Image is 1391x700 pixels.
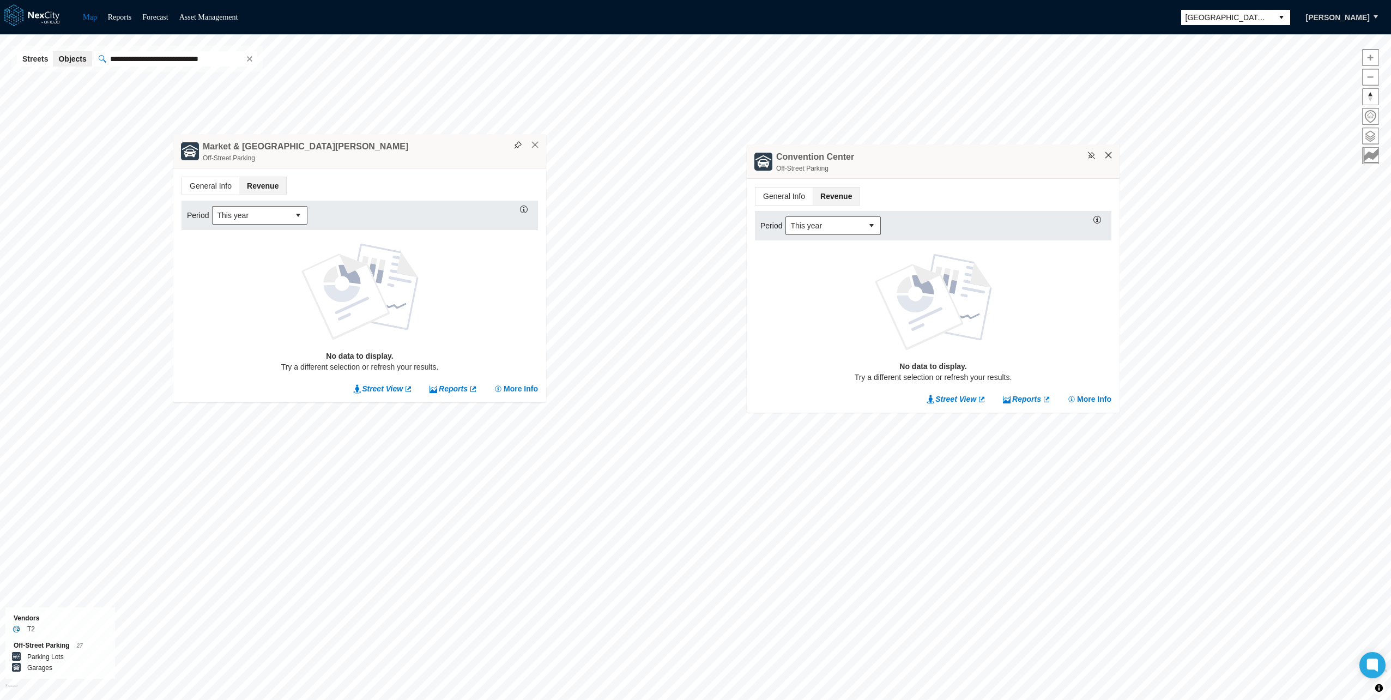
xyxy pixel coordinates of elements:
span: [GEOGRAPHIC_DATA][PERSON_NAME] [1186,12,1268,23]
a: Mapbox homepage [5,684,17,697]
button: Objects [53,51,92,67]
label: Period [760,220,785,231]
span: Revenue [239,177,286,195]
label: T2 [27,624,35,635]
button: More Info [494,383,538,394]
a: Street View [353,383,413,394]
span: [PERSON_NAME] [1306,12,1370,23]
button: Zoom in [1362,49,1379,66]
div: Off-Street Parking [14,640,107,651]
span: Reports [439,383,468,394]
a: Reports [108,13,132,21]
span: Objects [58,53,86,64]
img: No data to display. [301,244,419,340]
span: No data to display. [326,351,393,361]
label: Parking Lots [27,651,64,662]
label: Garages [27,662,52,673]
button: Close popup [530,140,540,150]
img: svg%3e [1087,152,1095,159]
label: Period [187,210,212,221]
button: Home [1362,108,1379,125]
button: [PERSON_NAME] [1295,8,1381,27]
span: Toggle attribution [1376,682,1382,694]
span: Street View [362,383,403,394]
span: clear [242,51,257,67]
button: select [863,217,880,234]
div: Off-Street Parking [203,153,541,164]
button: Key metrics [1362,147,1379,164]
h4: Market & [GEOGRAPHIC_DATA][PERSON_NAME] [203,141,408,153]
span: Try a different selection or refresh your results. [854,372,1012,383]
a: Forecast [142,13,168,21]
a: Asset Management [179,13,238,21]
a: Reports [1002,394,1051,405]
button: Close popup [1104,150,1114,160]
span: Reset bearing to north [1363,89,1378,105]
a: Map [83,13,97,21]
span: Reports [1012,394,1041,405]
span: Zoom in [1363,50,1378,65]
img: No data to display. [874,254,991,350]
button: Zoom out [1362,69,1379,86]
span: Street View [935,394,976,405]
button: Toggle attribution [1372,681,1386,695]
div: Vendors [14,613,107,624]
span: Streets [22,53,48,64]
a: Reports [429,383,477,394]
span: Zoom out [1363,69,1378,85]
img: svg%3e [514,141,522,149]
span: This year [217,210,286,221]
button: More Info [1067,394,1111,405]
span: Try a different selection or refresh your results. [281,361,439,372]
span: More Info [1077,394,1111,405]
span: More Info [504,383,538,394]
button: Streets [17,51,53,67]
button: Reset bearing to north [1362,88,1379,105]
button: Layers management [1362,128,1379,144]
div: Off-Street Parking [776,163,1114,174]
span: No data to display. [899,361,966,372]
span: General Info [182,177,239,195]
a: Street View [927,394,986,405]
h4: Convention Center [776,151,854,163]
span: General Info [755,188,813,205]
span: This year [790,220,858,231]
span: Revenue [813,188,860,205]
span: 27 [77,643,83,649]
button: select [1273,10,1290,25]
button: select [290,207,307,224]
